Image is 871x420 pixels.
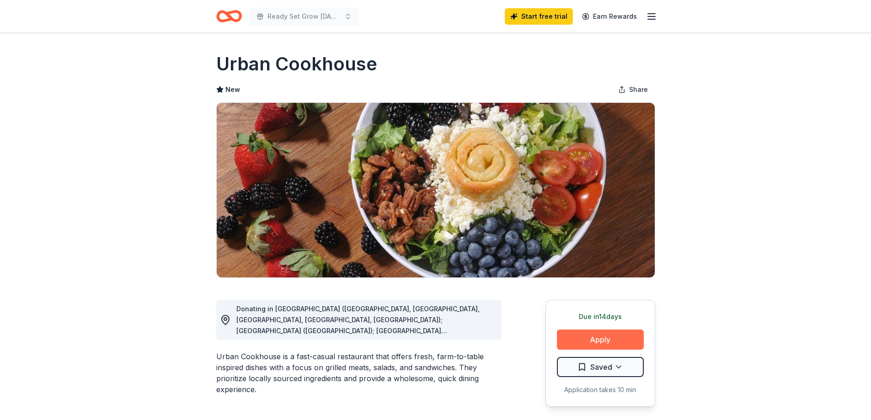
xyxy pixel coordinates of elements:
button: Ready Set Grow [DATE] Reunion [249,7,359,26]
span: New [225,84,240,95]
a: Start free trial [505,8,573,25]
h1: Urban Cookhouse [216,51,377,77]
span: Ready Set Grow [DATE] Reunion [267,11,341,22]
button: Share [611,80,655,99]
img: Image for Urban Cookhouse [217,103,655,277]
span: Saved [590,361,612,373]
a: Earn Rewards [577,8,642,25]
button: Apply [557,330,644,350]
div: Urban Cookhouse is a fast-casual restaurant that offers fresh, farm-to-table inspired dishes with... [216,351,502,395]
a: Home [216,5,242,27]
div: Application takes 10 min [557,384,644,395]
button: Saved [557,357,644,377]
div: Due in 14 days [557,311,644,322]
span: Donating in [GEOGRAPHIC_DATA] ([GEOGRAPHIC_DATA], [GEOGRAPHIC_DATA], [GEOGRAPHIC_DATA], [GEOGRAPH... [236,305,480,346]
span: Share [629,84,648,95]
